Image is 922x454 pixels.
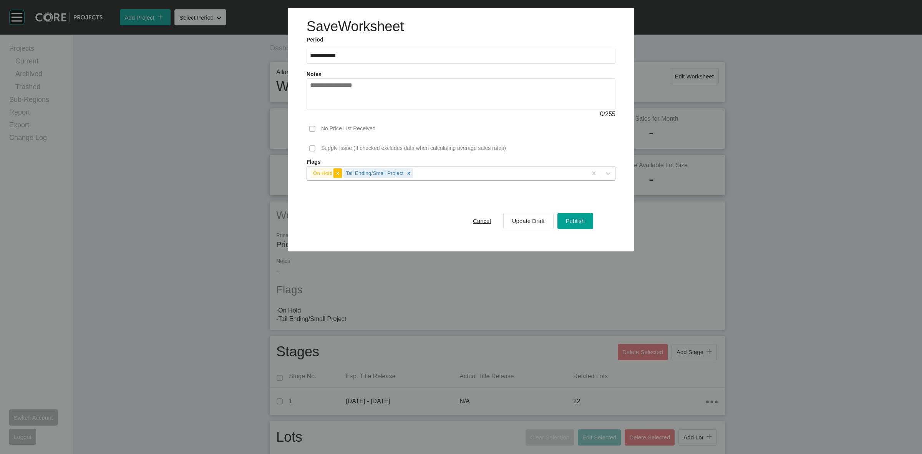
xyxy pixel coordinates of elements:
span: 0 [600,111,604,117]
p: Supply Issue (If checked excludes data when calculating average sales rates) [321,145,506,152]
p: No Price List Received [321,125,376,133]
span: Cancel [473,218,491,224]
button: Cancel [464,213,499,229]
div: On Hold [311,168,333,178]
button: Update Draft [503,213,554,229]
div: Tail Ending/Small Project [343,168,405,178]
h1: Save Worksheet [307,17,404,36]
button: Publish [557,213,593,229]
span: Publish [566,218,585,224]
div: / 255 [307,110,615,118]
span: Update Draft [512,218,545,224]
label: Notes [307,71,322,77]
label: Flags [307,158,615,166]
label: Period [307,36,615,44]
